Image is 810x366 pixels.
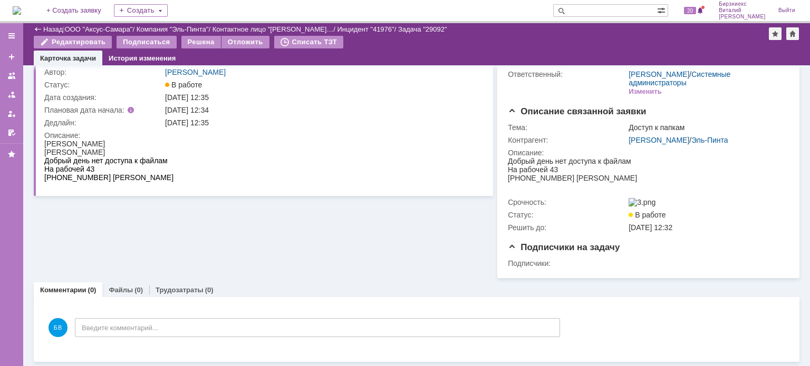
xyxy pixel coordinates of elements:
[508,123,626,132] div: Тема:
[508,223,626,232] div: Решить до:
[44,81,163,89] div: Статус:
[508,136,626,144] div: Контрагент:
[629,70,730,87] a: Системные администраторы
[134,286,143,294] div: (0)
[684,7,696,14] span: 20
[629,198,655,206] img: 3.png
[508,242,620,252] span: Подписчики на задачу
[43,25,63,33] a: Назад
[657,5,668,15] span: Расширенный поиск
[3,105,20,122] a: Мои заявки
[40,286,86,294] a: Комментарии
[629,87,662,96] div: Изменить
[508,70,626,78] div: Ответственный:
[65,25,137,33] div: /
[63,25,64,33] div: |
[137,25,209,33] a: Компания "Эль-Пинта"
[213,25,334,33] a: Контактное лицо "[PERSON_NAME]…
[337,25,398,33] div: /
[44,68,163,76] div: Автор:
[629,70,784,87] div: /
[165,93,478,102] div: [DATE] 12:35
[165,81,202,89] span: В работе
[629,136,689,144] a: [PERSON_NAME]
[629,136,784,144] div: /
[44,106,150,114] div: Плановая дата начала:
[44,131,480,140] div: Описание:
[629,223,672,232] span: [DATE] 12:32
[109,54,176,62] a: История изменения
[213,25,337,33] div: /
[109,286,133,294] a: Файлы
[137,25,213,33] div: /
[629,123,784,132] div: Доступ к папкам
[156,286,204,294] a: Трудозатраты
[398,25,447,33] div: Задача "29092"
[769,27,782,40] div: Добавить в избранное
[719,1,766,7] span: Бирзниекс
[508,259,626,268] div: Подписчики:
[65,25,133,33] a: ООО "Аксус-Самара"
[3,86,20,103] a: Заявки в моей ответственности
[508,198,626,206] div: Срочность:
[165,106,478,114] div: [DATE] 12:34
[719,14,766,20] span: [PERSON_NAME]
[13,6,21,15] a: Перейти на домашнюю страницу
[88,286,97,294] div: (0)
[44,118,163,127] div: Дедлайн:
[629,70,689,78] a: [PERSON_NAME]
[165,118,478,127] div: [DATE] 12:35
[508,106,646,116] span: Описание связанной заявки
[3,67,20,84] a: Заявки на командах
[44,93,163,102] div: Дата создания:
[508,211,626,219] div: Статус:
[165,68,226,76] a: [PERSON_NAME]
[40,54,96,62] a: Карточка задачи
[719,7,766,14] span: Виталий
[629,211,666,219] span: В работе
[13,6,21,15] img: logo
[786,27,799,40] div: Сделать домашней страницей
[508,149,786,157] div: Описание:
[49,318,67,337] span: БВ
[3,48,20,65] a: Создать заявку
[337,25,394,33] a: Инцидент "41976"
[691,136,728,144] a: Эль-Пинта
[114,4,168,17] div: Создать
[205,286,214,294] div: (0)
[3,124,20,141] a: Мои согласования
